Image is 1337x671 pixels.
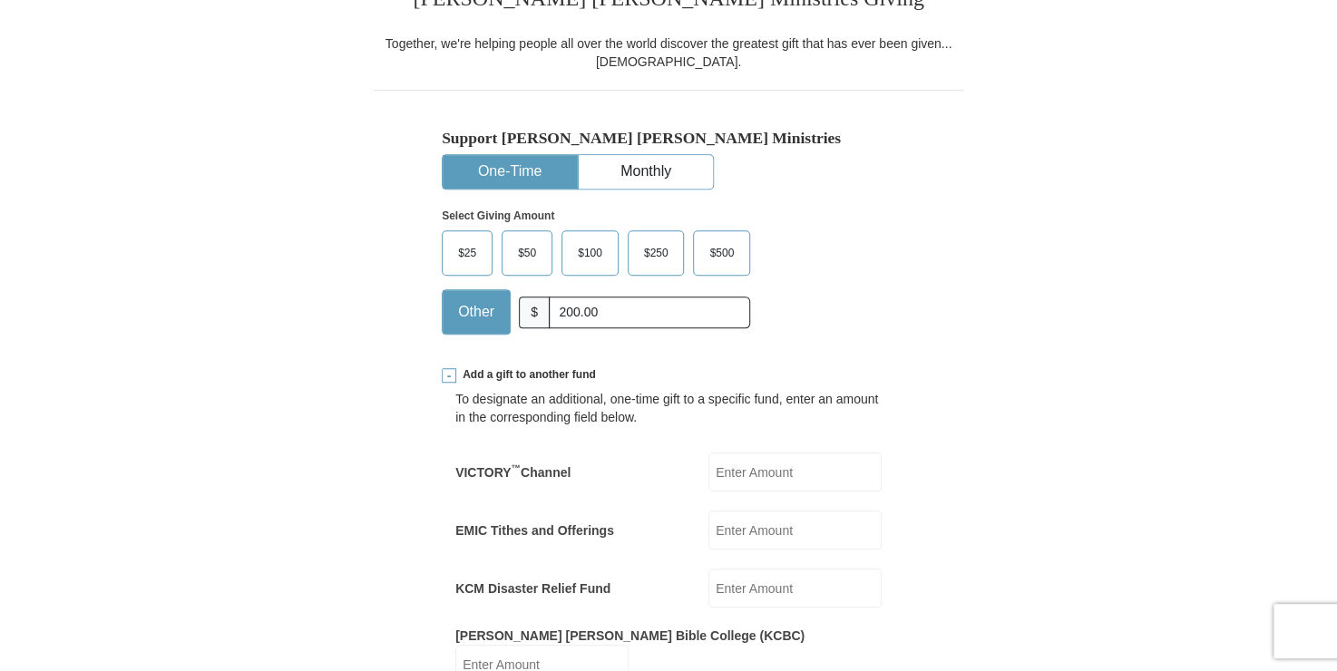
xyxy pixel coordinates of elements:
button: One-Time [443,155,577,189]
input: Other Amount [549,297,750,328]
span: Other [449,298,503,326]
input: Enter Amount [708,511,882,549]
div: Together, we're helping people all over the world discover the greatest gift that has ever been g... [374,34,963,71]
span: Add a gift to another fund [456,367,596,383]
span: $250 [635,239,678,267]
span: $ [519,297,550,328]
label: [PERSON_NAME] [PERSON_NAME] Bible College (KCBC) [455,627,805,645]
label: VICTORY Channel [455,463,571,481]
span: $25 [449,239,485,267]
span: $100 [569,239,611,267]
h5: Support [PERSON_NAME] [PERSON_NAME] Ministries [442,129,895,148]
div: To designate an additional, one-time gift to a specific fund, enter an amount in the correspondin... [455,390,882,426]
span: $50 [509,239,545,267]
strong: Select Giving Amount [442,209,554,222]
sup: ™ [511,462,521,473]
input: Enter Amount [708,452,882,491]
button: Monthly [579,155,713,189]
label: EMIC Tithes and Offerings [455,521,614,540]
span: $500 [700,239,743,267]
label: KCM Disaster Relief Fund [455,579,610,598]
input: Enter Amount [708,569,882,608]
